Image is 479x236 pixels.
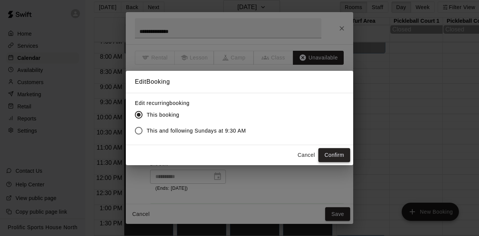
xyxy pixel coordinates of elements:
span: This and following Sundays at 9:30 AM [147,127,246,135]
h2: Edit Booking [126,71,353,93]
button: Cancel [294,148,318,162]
button: Confirm [318,148,350,162]
span: This booking [147,111,179,119]
label: Edit recurring booking [135,99,252,107]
